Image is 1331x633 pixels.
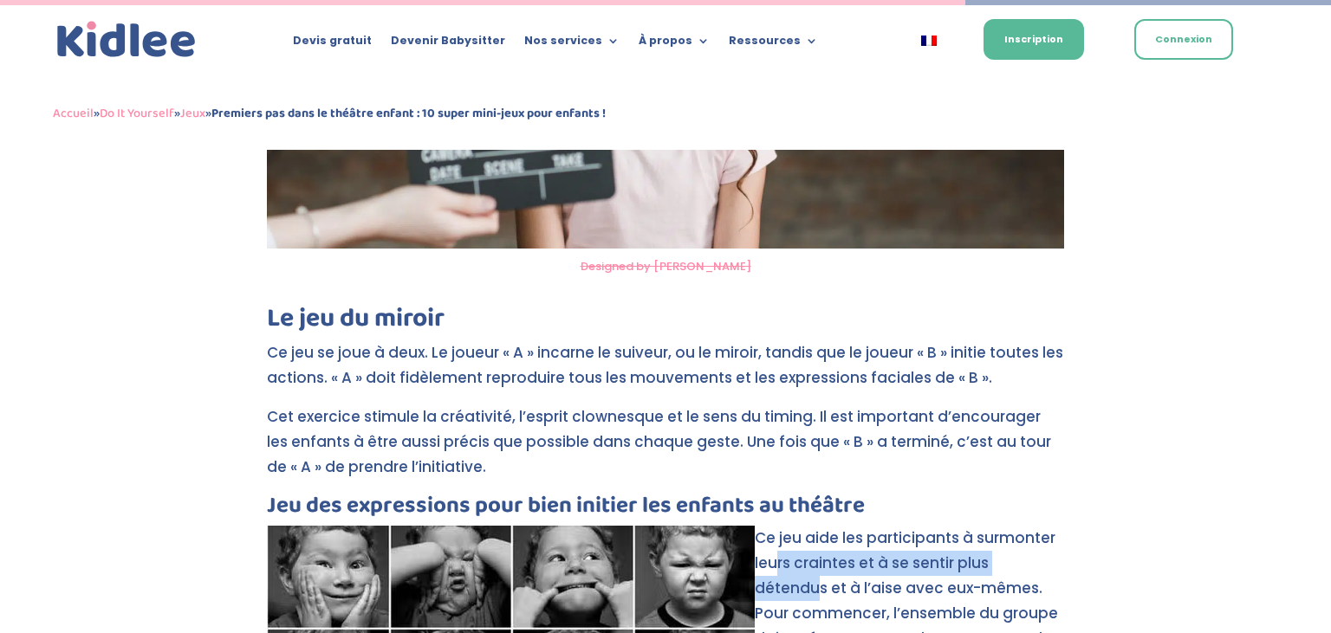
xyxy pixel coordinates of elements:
[293,35,372,54] a: Devis gratuit
[267,404,1064,494] p: Cet exercice stimule la créativité, l’esprit clownesque et le sens du timing. Il est important d’...
[921,36,937,46] img: Français
[53,17,200,62] a: Kidlee Logo
[53,103,94,124] a: Accueil
[211,103,606,124] strong: Premiers pas dans le théâtre enfant : 10 super mini-jeux pour enfants !
[267,494,1064,526] h3: Jeu des expressions pour bien initier les enfants au théâtre
[267,340,1064,405] p: Ce jeu se joue à deux. Le joueur « A » incarne le suiveur, ou le miroir, tandis que le joueur « B...
[391,35,505,54] a: Devenir Babysitter
[639,35,710,54] a: À propos
[100,103,174,124] a: Do It Yourself
[1134,19,1233,60] a: Connexion
[524,35,620,54] a: Nos services
[581,258,751,275] a: Designed by [PERSON_NAME]
[984,19,1084,60] a: Inscription
[180,103,205,124] a: Jeux
[53,17,200,62] img: logo_kidlee_bleu
[53,103,606,124] span: » » »
[267,306,1064,340] h2: Le jeu du miroir
[729,35,818,54] a: Ressources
